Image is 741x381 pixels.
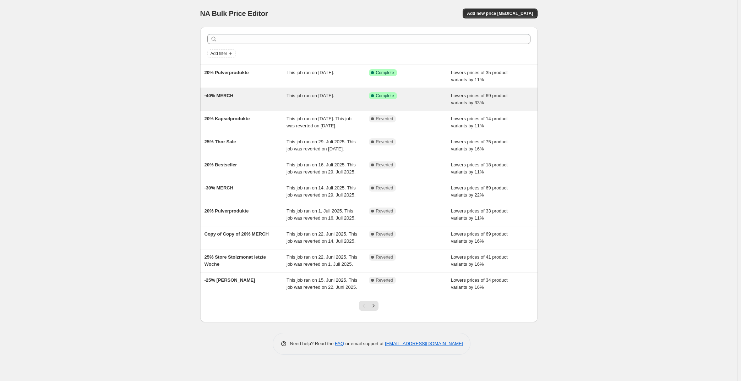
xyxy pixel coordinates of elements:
[205,116,250,121] span: 20% Kapselprodukte
[385,341,463,346] a: [EMAIL_ADDRESS][DOMAIN_NAME]
[287,70,334,75] span: This job ran on [DATE].
[335,341,344,346] a: FAQ
[376,254,393,260] span: Reverted
[205,231,269,237] span: Copy of Copy of 20% MERCH
[287,185,356,198] span: This job ran on 14. Juli 2025. This job was reverted on 29. Juli 2025.
[376,277,393,283] span: Reverted
[451,116,508,128] span: Lowers prices of 14 product variants by 11%
[344,341,385,346] span: or email support at
[463,9,537,18] button: Add new price [MEDICAL_DATA]
[451,185,508,198] span: Lowers prices of 69 product variants by 22%
[376,185,393,191] span: Reverted
[287,162,356,175] span: This job ran on 16. Juli 2025. This job was reverted on 29. Juli 2025.
[376,208,393,214] span: Reverted
[205,162,237,167] span: 20% Bestseller
[211,51,227,56] span: Add filter
[359,301,378,311] nav: Pagination
[376,116,393,122] span: Reverted
[451,277,508,290] span: Lowers prices of 34 product variants by 16%
[451,70,508,82] span: Lowers prices of 35 product variants by 11%
[376,139,393,145] span: Reverted
[451,93,508,105] span: Lowers prices of 69 product variants by 33%
[451,162,508,175] span: Lowers prices of 18 product variants by 11%
[287,254,357,267] span: This job ran on 22. Juni 2025. This job was reverted on 1. Juli 2025.
[205,277,255,283] span: -25% [PERSON_NAME]
[467,11,533,16] span: Add new price [MEDICAL_DATA]
[205,254,266,267] span: 25% Store Stolzmonat letzte Woche
[451,254,508,267] span: Lowers prices of 41 product variants by 16%
[451,208,508,221] span: Lowers prices of 33 product variants by 11%
[369,301,378,311] button: Next
[376,231,393,237] span: Reverted
[376,70,394,76] span: Complete
[287,116,352,128] span: This job ran on [DATE]. This job was reverted on [DATE].
[451,139,508,151] span: Lowers prices of 75 product variants by 16%
[205,139,236,144] span: 25% Thor Sale
[287,208,355,221] span: This job ran on 1. Juli 2025. This job was reverted on 16. Juli 2025.
[451,231,508,244] span: Lowers prices of 69 product variants by 16%
[376,93,394,99] span: Complete
[287,93,334,98] span: This job ran on [DATE].
[287,231,357,244] span: This job ran on 22. Juni 2025. This job was reverted on 14. Juli 2025.
[205,185,234,190] span: -30% MERCH
[287,139,356,151] span: This job ran on 29. Juli 2025. This job was reverted on [DATE].
[207,49,236,58] button: Add filter
[205,70,249,75] span: 20% Pulverprodukte
[200,10,268,17] span: NA Bulk Price Editor
[290,341,335,346] span: Need help? Read the
[205,208,249,214] span: 20% Pulverprodukte
[205,93,234,98] span: -40% MERCH
[376,162,393,168] span: Reverted
[287,277,357,290] span: This job ran on 15. Juni 2025. This job was reverted on 22. Juni 2025.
